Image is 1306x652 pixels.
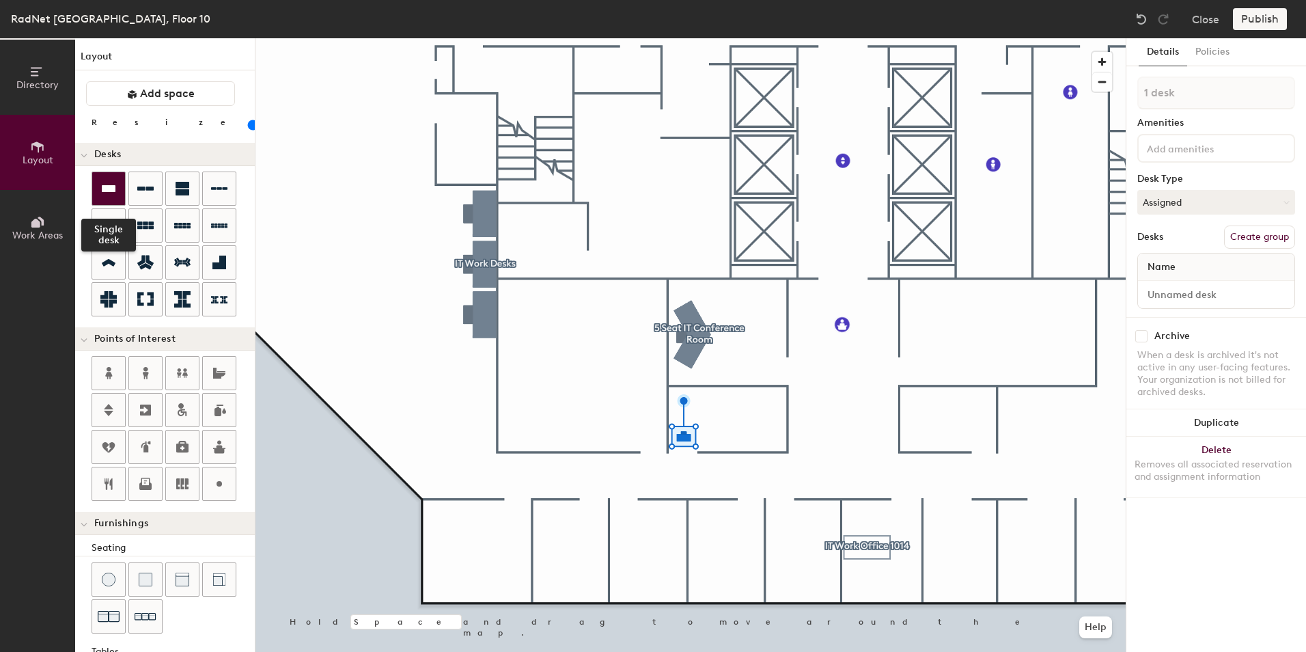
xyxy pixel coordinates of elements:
[1137,118,1295,128] div: Amenities
[212,573,226,586] img: Couch (corner)
[92,117,242,128] div: Resize
[1079,616,1112,638] button: Help
[165,562,199,597] button: Couch (middle)
[1137,232,1163,243] div: Desks
[92,541,255,556] div: Seating
[1144,139,1267,156] input: Add amenities
[92,562,126,597] button: Stool
[102,573,115,586] img: Stool
[16,79,59,91] span: Directory
[1135,12,1148,26] img: Undo
[94,518,148,529] span: Furnishings
[176,573,189,586] img: Couch (middle)
[140,87,195,100] span: Add space
[128,599,163,634] button: Couch (x3)
[1126,437,1306,497] button: DeleteRemoves all associated reservation and assignment information
[98,606,120,627] img: Couch (x2)
[94,149,121,160] span: Desks
[1141,255,1182,280] span: Name
[1139,38,1187,66] button: Details
[128,562,163,597] button: Cushion
[1187,38,1238,66] button: Policies
[1137,349,1295,398] div: When a desk is archived it's not active in any user-facing features. Your organization is not bil...
[135,606,156,627] img: Couch (x3)
[75,49,255,70] h1: Layout
[1126,409,1306,437] button: Duplicate
[23,154,53,166] span: Layout
[1154,331,1190,342] div: Archive
[1224,226,1295,249] button: Create group
[139,573,152,586] img: Cushion
[92,599,126,634] button: Couch (x2)
[11,10,210,27] div: RadNet [GEOGRAPHIC_DATA], Floor 10
[92,172,126,206] button: Single desk
[1137,190,1295,215] button: Assigned
[94,334,176,344] span: Points of Interest
[86,81,235,106] button: Add space
[1141,285,1292,304] input: Unnamed desk
[12,230,63,241] span: Work Areas
[1156,12,1170,26] img: Redo
[1137,174,1295,185] div: Desk Type
[1135,459,1298,483] div: Removes all associated reservation and assignment information
[1192,8,1219,30] button: Close
[202,562,236,597] button: Couch (corner)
